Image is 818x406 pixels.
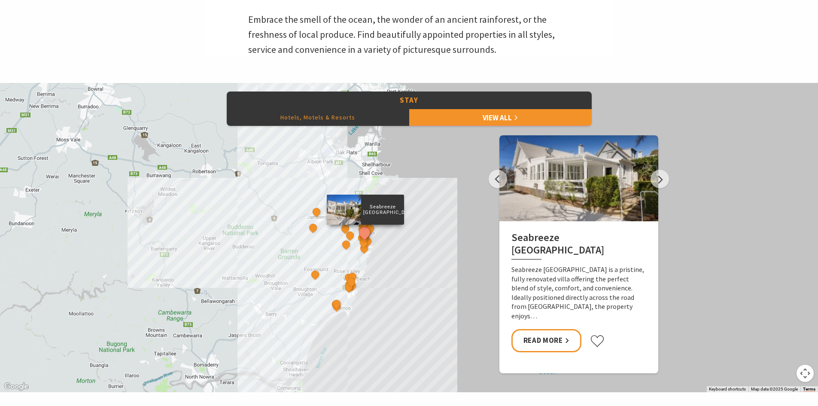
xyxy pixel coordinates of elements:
[651,170,669,188] button: Next
[709,386,746,392] button: Keyboard shortcuts
[803,387,815,392] a: Terms (opens in new tab)
[248,12,570,58] p: Embrace the smell of the ocean, the wonder of an ancient rainforest, or the freshness of local pr...
[356,225,372,241] button: See detail about Seabreeze Luxury Beach House
[344,230,355,241] button: See detail about Greyleigh Kiama
[409,109,592,126] a: View All
[511,329,581,352] a: Read More
[343,281,354,292] button: See detail about Coast and Country Holidays
[227,92,592,109] button: Stay
[489,170,507,188] button: Previous
[311,207,322,218] button: See detail about Jamberoo Pub and Saleyard Motel
[346,276,357,287] button: See detail about Werri Beach Holiday Park
[511,265,646,321] p: Seabreeze [GEOGRAPHIC_DATA] is a pristine, fully renovated villa offering the perfect blend of st...
[2,381,30,392] a: Click to see this area on Google Maps
[797,365,814,382] button: Map camera controls
[751,387,798,391] span: Map data ©2025 Google
[331,301,342,312] button: See detail about Seven Mile Beach Holiday Park
[511,232,646,259] h2: Seabreeze [GEOGRAPHIC_DATA]
[341,239,352,250] button: See detail about Saddleback Grove
[331,299,342,310] button: See detail about Discovery Parks - Gerroa
[227,109,409,126] button: Hotels, Motels & Resorts
[2,381,30,392] img: Google
[359,243,370,254] button: See detail about Bask at Loves Bay
[590,335,605,348] button: Click to favourite Seabreeze Luxury Beach House
[361,203,404,217] p: Seabreeze [GEOGRAPHIC_DATA]
[310,269,321,280] button: See detail about EagleView Park
[340,223,351,234] button: See detail about Cicada Luxury Camping
[307,223,319,234] button: See detail about Jamberoo Valley Farm Cottages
